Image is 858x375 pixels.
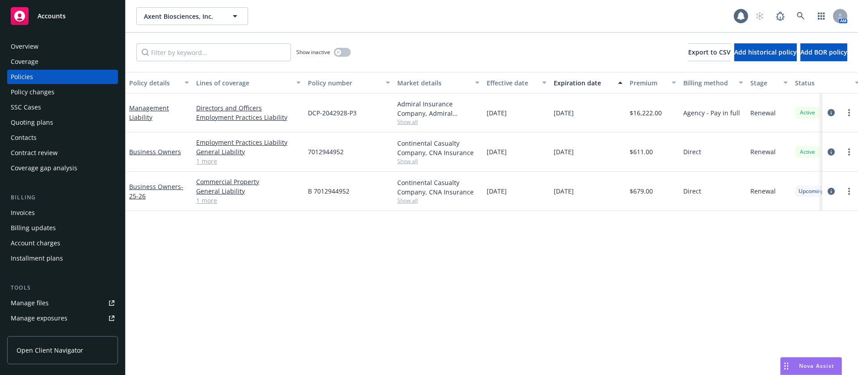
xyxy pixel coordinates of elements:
[487,186,507,196] span: [DATE]
[129,182,183,200] a: Business Owners
[11,296,49,310] div: Manage files
[750,186,776,196] span: Renewal
[554,78,613,88] div: Expiration date
[844,107,854,118] a: more
[304,72,394,93] button: Policy number
[7,100,118,114] a: SSC Cases
[7,4,118,29] a: Accounts
[751,7,769,25] a: Start snowing
[11,55,38,69] div: Coverage
[129,182,183,200] span: - 25-26
[781,358,792,375] div: Drag to move
[308,186,349,196] span: B 7012944952
[144,12,221,21] span: Axent Biosciences, Inc.
[11,131,37,145] div: Contacts
[11,251,63,265] div: Installment plans
[308,147,344,156] span: 7012944952
[11,146,58,160] div: Contract review
[397,78,470,88] div: Market details
[826,147,837,157] a: circleInformation
[483,72,550,93] button: Effective date
[196,177,301,186] a: Commercial Property
[196,103,301,113] a: Directors and Officers
[734,43,797,61] button: Add historical policy
[747,72,791,93] button: Stage
[17,346,83,355] span: Open Client Navigator
[800,43,847,61] button: Add BOR policy
[397,197,479,204] span: Show all
[11,100,41,114] div: SSC Cases
[7,311,118,325] a: Manage exposures
[397,178,479,197] div: Continental Casualty Company, CNA Insurance
[11,85,55,99] div: Policy changes
[487,147,507,156] span: [DATE]
[38,13,66,20] span: Accounts
[630,108,662,118] span: $16,222.00
[397,118,479,126] span: Show all
[680,72,747,93] button: Billing method
[394,72,483,93] button: Market details
[630,78,666,88] div: Premium
[792,7,810,25] a: Search
[11,206,35,220] div: Invoices
[126,72,193,93] button: Policy details
[136,7,248,25] button: Axent Biosciences, Inc.
[554,147,574,156] span: [DATE]
[487,78,537,88] div: Effective date
[7,70,118,84] a: Policies
[626,72,680,93] button: Premium
[795,78,850,88] div: Status
[196,196,301,205] a: 1 more
[683,147,701,156] span: Direct
[688,48,731,56] span: Export to CSV
[296,48,330,56] span: Show inactive
[7,206,118,220] a: Invoices
[11,39,38,54] div: Overview
[308,78,380,88] div: Policy number
[630,186,653,196] span: $679.00
[812,7,830,25] a: Switch app
[11,70,33,84] div: Policies
[799,362,834,370] span: Nova Assist
[7,131,118,145] a: Contacts
[7,161,118,175] a: Coverage gap analysis
[196,147,301,156] a: General Liability
[11,311,67,325] div: Manage exposures
[7,296,118,310] a: Manage files
[196,113,301,122] a: Employment Practices Liability
[11,221,56,235] div: Billing updates
[129,104,169,122] a: Management Liability
[7,85,118,99] a: Policy changes
[799,148,816,156] span: Active
[826,186,837,197] a: circleInformation
[799,187,824,195] span: Upcoming
[7,55,118,69] a: Coverage
[844,147,854,157] a: more
[844,186,854,197] a: more
[734,48,797,56] span: Add historical policy
[7,283,118,292] div: Tools
[308,108,357,118] span: DCP-2042928-P3
[397,99,479,118] div: Admiral Insurance Company, Admiral Insurance Group ([PERSON_NAME] Corporation), CRC Group
[7,146,118,160] a: Contract review
[193,72,304,93] button: Lines of coverage
[630,147,653,156] span: $611.00
[550,72,626,93] button: Expiration date
[129,147,181,156] a: Business Owners
[136,43,291,61] input: Filter by keyword...
[683,78,733,88] div: Billing method
[771,7,789,25] a: Report a Bug
[11,236,60,250] div: Account charges
[397,139,479,157] div: Continental Casualty Company, CNA Insurance
[683,108,740,118] span: Agency - Pay in full
[750,147,776,156] span: Renewal
[196,78,291,88] div: Lines of coverage
[7,39,118,54] a: Overview
[750,78,778,88] div: Stage
[554,108,574,118] span: [DATE]
[554,186,574,196] span: [DATE]
[487,108,507,118] span: [DATE]
[196,138,301,147] a: Employment Practices Liability
[688,43,731,61] button: Export to CSV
